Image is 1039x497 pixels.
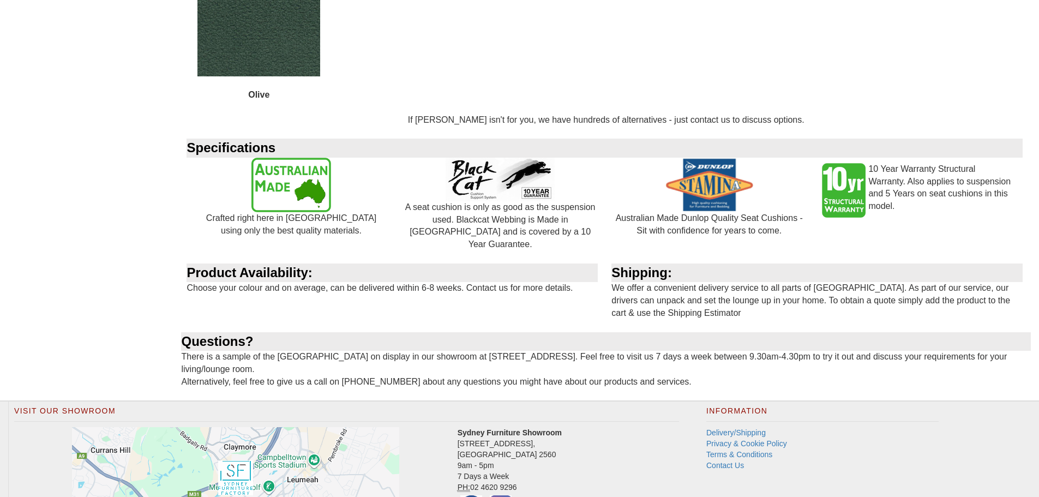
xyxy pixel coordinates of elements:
img: Australian Made [251,158,331,212]
img: 10 Year Structural Warranty [822,163,866,218]
a: Contact Us [706,461,744,470]
h2: Visit Our Showroom [14,407,679,421]
img: Black Cat Suspension [446,158,555,201]
div: We offer a convenient delivery service to all parts of [GEOGRAPHIC_DATA]. As part of our service,... [606,264,1031,332]
div: 10 Year Warranty Structural Warranty. Also applies to suspension and 5 Years on seat cushions in ... [814,158,1023,223]
b: Olive [248,90,269,99]
abbr: Phone [458,483,470,492]
div: Specifications [187,139,1023,157]
div: Questions? [181,332,1031,351]
img: Dunlop Stamina Foams [665,158,754,212]
div: Crafted right here in [GEOGRAPHIC_DATA] using only the best quality materials. [187,158,395,250]
div: Australian Made Dunlop Quality Seat Cushions - Sit with confidence for years to come. [605,158,814,250]
div: A seat cushion is only as good as the suspension used. Blackcat Webbing is Made in [GEOGRAPHIC_DA... [396,158,605,264]
a: Delivery/Shipping [706,428,766,437]
a: Privacy & Cookie Policy [706,439,787,448]
div: Product Availability: [187,264,598,282]
strong: Sydney Furniture Showroom [458,428,562,437]
div: Shipping: [611,264,1023,282]
div: Choose your colour and on average, can be delivered within 6-8 weeks. Contact us for more details. [181,264,606,307]
a: Terms & Conditions [706,450,772,459]
h2: Information [706,407,939,421]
